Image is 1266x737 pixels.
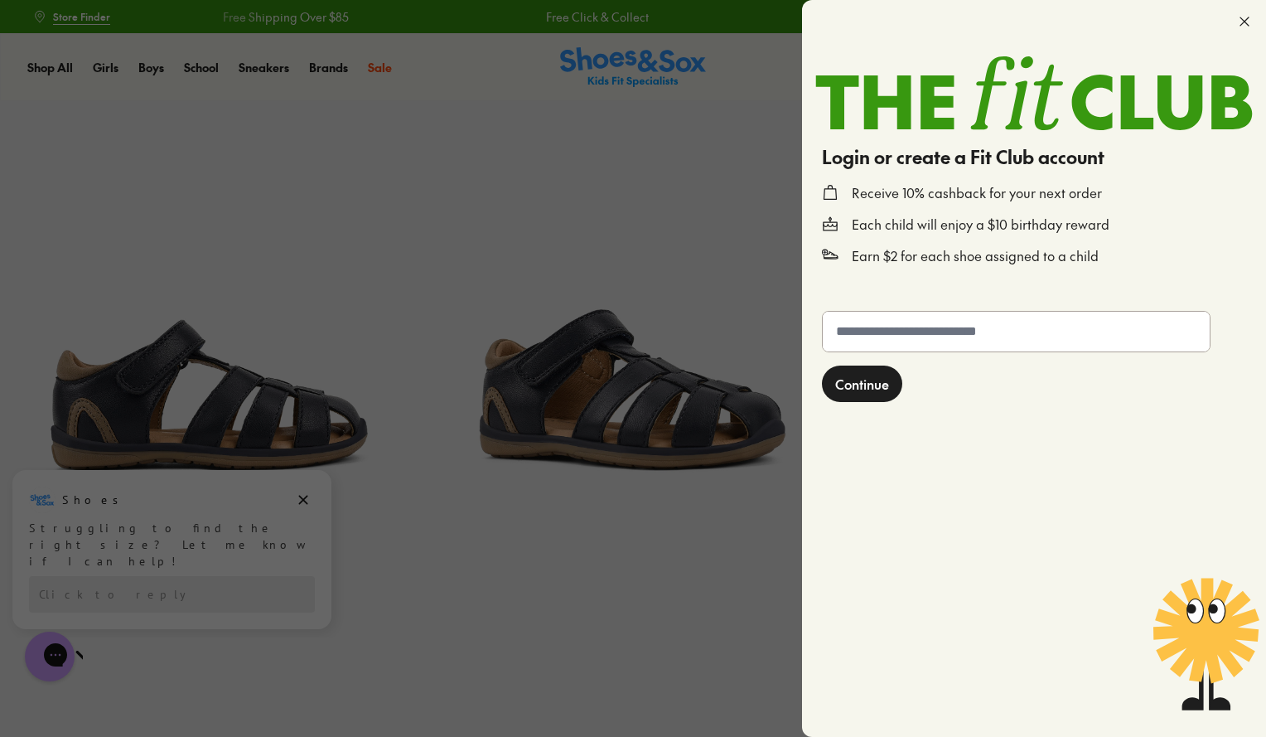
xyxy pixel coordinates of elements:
button: Continue [822,366,902,402]
p: Receive 10% cashback for your next order [852,184,1102,202]
h3: Shoes [62,24,128,41]
img: TheFitClub_Landscape_2a1d24fe-98f1-4588-97ac-f3657bedce49.svg [815,56,1253,130]
p: Each child will enjoy a $10 birthday reward [852,216,1109,234]
span: Continue [835,374,889,394]
div: Message from Shoes. Struggling to find the right size? Let me know if I can help! [12,19,331,102]
h4: Login or create a Fit Club account [822,143,1246,171]
button: Dismiss campaign [292,21,315,44]
div: Reply to the campaigns [29,109,315,145]
img: Shoes logo [29,19,56,46]
div: Struggling to find the right size? Let me know if I can help! [29,52,315,102]
button: Close gorgias live chat [8,6,58,56]
p: Earn $2 for each shoe assigned to a child [852,247,1099,265]
div: Campaign message [12,2,331,162]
